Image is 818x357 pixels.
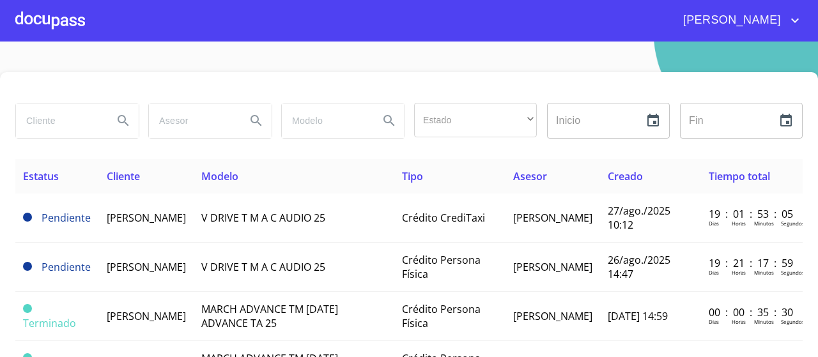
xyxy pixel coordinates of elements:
[608,309,668,323] span: [DATE] 14:59
[201,211,325,225] span: V DRIVE T M A C AUDIO 25
[709,269,719,276] p: Dias
[402,302,481,330] span: Crédito Persona Física
[108,105,139,136] button: Search
[414,103,537,137] div: ​
[732,318,746,325] p: Horas
[42,260,91,274] span: Pendiente
[402,169,423,183] span: Tipo
[709,305,795,319] p: 00 : 00 : 35 : 30
[709,207,795,221] p: 19 : 01 : 53 : 05
[107,211,186,225] span: [PERSON_NAME]
[781,318,805,325] p: Segundos
[374,105,405,136] button: Search
[241,105,272,136] button: Search
[709,220,719,227] p: Dias
[201,169,238,183] span: Modelo
[709,256,795,270] p: 19 : 21 : 17 : 59
[608,253,670,281] span: 26/ago./2025 14:47
[107,169,140,183] span: Cliente
[513,169,547,183] span: Asesor
[149,103,236,138] input: search
[513,260,592,274] span: [PERSON_NAME]
[402,253,481,281] span: Crédito Persona Física
[402,211,485,225] span: Crédito CrediTaxi
[732,269,746,276] p: Horas
[709,169,770,183] span: Tiempo total
[754,269,774,276] p: Minutos
[23,262,32,271] span: Pendiente
[23,169,59,183] span: Estatus
[107,309,186,323] span: [PERSON_NAME]
[42,211,91,225] span: Pendiente
[674,10,787,31] span: [PERSON_NAME]
[709,318,719,325] p: Dias
[732,220,746,227] p: Horas
[23,316,76,330] span: Terminado
[608,169,643,183] span: Creado
[781,220,805,227] p: Segundos
[16,103,103,138] input: search
[608,204,670,232] span: 27/ago./2025 10:12
[23,304,32,313] span: Terminado
[107,260,186,274] span: [PERSON_NAME]
[513,211,592,225] span: [PERSON_NAME]
[201,302,338,330] span: MARCH ADVANCE TM [DATE] ADVANCE TA 25
[513,309,592,323] span: [PERSON_NAME]
[23,213,32,222] span: Pendiente
[282,103,369,138] input: search
[754,318,774,325] p: Minutos
[781,269,805,276] p: Segundos
[754,220,774,227] p: Minutos
[674,10,803,31] button: account of current user
[201,260,325,274] span: V DRIVE T M A C AUDIO 25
